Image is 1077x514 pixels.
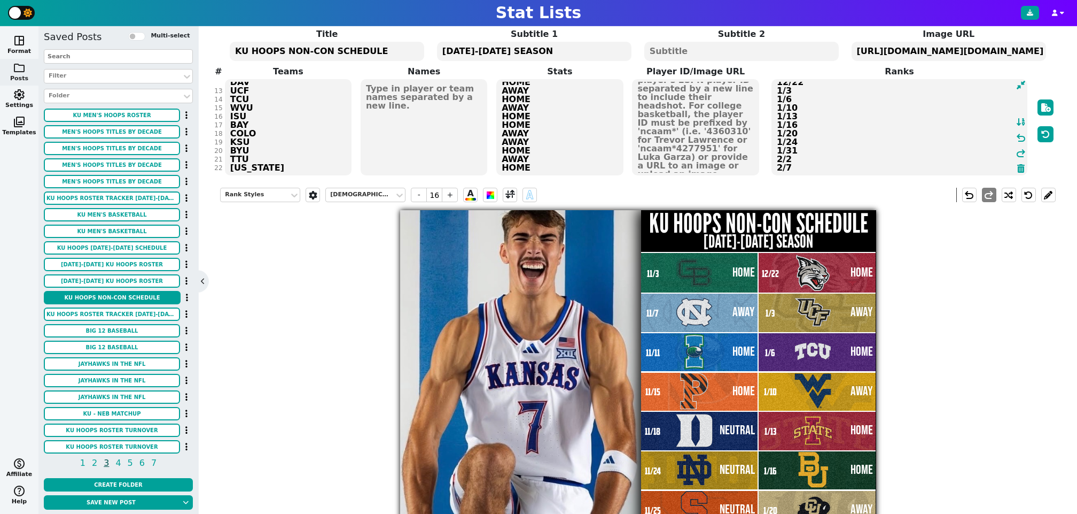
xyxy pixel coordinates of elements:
span: 1/3 [763,306,778,321]
span: 1 [79,456,87,470]
div: 22 [214,164,222,172]
span: HOME [732,382,755,401]
label: Player ID/Image URL [628,65,763,78]
button: MEN'S HOOPS TITLES BY DECADE [44,158,180,172]
span: HOME [850,421,873,440]
h5: Saved Posts [44,31,102,43]
span: settings [13,88,26,101]
span: 3 [102,456,111,470]
button: KU MEN'S BASKETBALL [44,225,180,238]
span: undo [1014,132,1027,144]
button: JAYHAWKS IN THE NFL [44,390,180,404]
label: Stats [492,65,628,78]
textarea: [URL][DOMAIN_NAME][DOMAIN_NAME] [852,42,1046,61]
div: 21 [214,155,222,164]
span: redo [982,189,995,202]
h2: [DATE]-[DATE] SEASON [641,233,876,251]
span: folder [13,62,26,74]
span: redo [1014,147,1027,160]
button: BIG 12 BASEBALL [44,324,180,337]
button: Create Folder [44,478,193,492]
span: HOME [732,263,755,282]
span: undo [963,189,975,202]
label: Teams [220,65,356,78]
span: 12/22 [759,266,782,282]
h1: Stat Lists [496,3,581,22]
span: 4 [114,456,122,470]
div: [DEMOGRAPHIC_DATA] Captain [330,190,390,200]
span: monetization_on [13,457,26,470]
span: 11/3 [644,266,661,282]
span: HOME [850,263,873,282]
span: AWAY [850,303,873,322]
div: 17 [214,121,222,129]
span: 11/15 [642,385,663,400]
span: AWAY [850,382,873,401]
span: help [13,485,26,497]
label: Names [356,65,492,78]
div: 19 [214,138,222,147]
button: MEN'S HOOPS TITLES BY DECADE [44,125,180,139]
button: KU HOOPS ROSTER TRACKER [DATE]-[DATE] [44,308,180,321]
button: MEN'S HOOPS TITLES BY DECADE [44,175,180,188]
label: # [215,65,222,78]
span: 1/16 [761,463,779,479]
span: A [526,186,533,204]
label: Multi-select [151,32,190,41]
textarea: [DATE]-[DATE] SEASON [437,42,631,61]
div: 14 [214,95,222,104]
button: KU HOOPS ROSTER TURNOVER [44,440,180,454]
span: NEUTRAL [720,461,755,480]
button: KU HOOPS ROSTER TRACKER [DATE]-[DATE] [44,191,180,205]
label: Subtitle 1 [431,28,638,41]
button: KU MEN'S HOOPS ROSTER [44,109,180,122]
input: Search [44,49,193,64]
span: - [411,188,427,202]
button: MEN'S HOOPS TITLES BY DECADE [44,142,180,155]
button: JAYHAWKS IN THE NFL [44,357,180,371]
button: [DATE]-[DATE] KU HOOPS ROSTER [44,258,180,271]
span: 6 [138,456,146,470]
button: JAYHAWKS IN THE NFL [44,374,180,387]
span: space_dashboard [13,34,26,47]
span: AWAY [732,303,755,322]
label: Image URL [845,28,1052,41]
button: KU HOOPS [DATE]-[DATE] SCHEDULE [44,241,180,255]
span: HOME [850,461,873,480]
textarea: GB UNC AMCC PRIN DUKE ND SYR UCONN MIZ NCST TOW DAV UCF TCU WVU ISU BAY COLO KSU BYU TTU [US_STATE] [225,79,352,175]
span: 1/6 [762,345,778,360]
span: 11/11 [643,345,662,360]
span: 1/10 [761,385,779,400]
span: HOME [732,342,755,362]
button: undo [962,188,977,202]
button: KU HOOPS NON-CON SCHEDULE [44,291,181,304]
span: 2 [90,456,99,470]
label: Ranks [763,65,1035,78]
button: BIG 12 BASEBALL [44,341,180,354]
div: 13 [214,87,222,95]
button: KU MEN'S BASKETBALL [44,208,180,221]
span: 5 [126,456,135,470]
div: 16 [214,112,222,121]
button: redo [982,188,996,202]
span: 11/18 [642,424,664,440]
div: 18 [214,129,222,138]
span: HOME [850,342,873,362]
h1: KU HOOPS NON-CON SCHEDULE [641,210,876,237]
button: Save new post [44,495,178,510]
div: Rank Styles [225,190,285,200]
button: KU - NEB Matchup [44,407,180,420]
label: Subtitle 2 [638,28,845,41]
button: [DATE]-[DATE] KU HOOPS ROSTER [44,274,180,288]
span: photo_library [13,116,26,128]
span: 1/13 [761,424,779,440]
textarea: HOME AWAY HOME HOME NEUTRAL NEUTRAL NEUTRAL HOME NEUTRAL AWAY HOME HOME AWAY HOME AWAY HOME HOME ... [496,79,623,175]
span: 11/24 [642,463,664,479]
span: 7 [150,456,158,470]
span: 11/7 [644,306,662,321]
div: 15 [214,104,222,112]
div: 20 [214,147,222,155]
textarea: 11/3 11/7 11/11 11/15 11/18 11/24 11/25 12/2 12/7 12/13 12/16 12/22 1/3 1/6 1/10 1/13 1/16 1/20 1... [771,79,1027,175]
button: KU HOOPS ROSTER TURNOVER [44,424,180,437]
label: Title [223,28,431,41]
